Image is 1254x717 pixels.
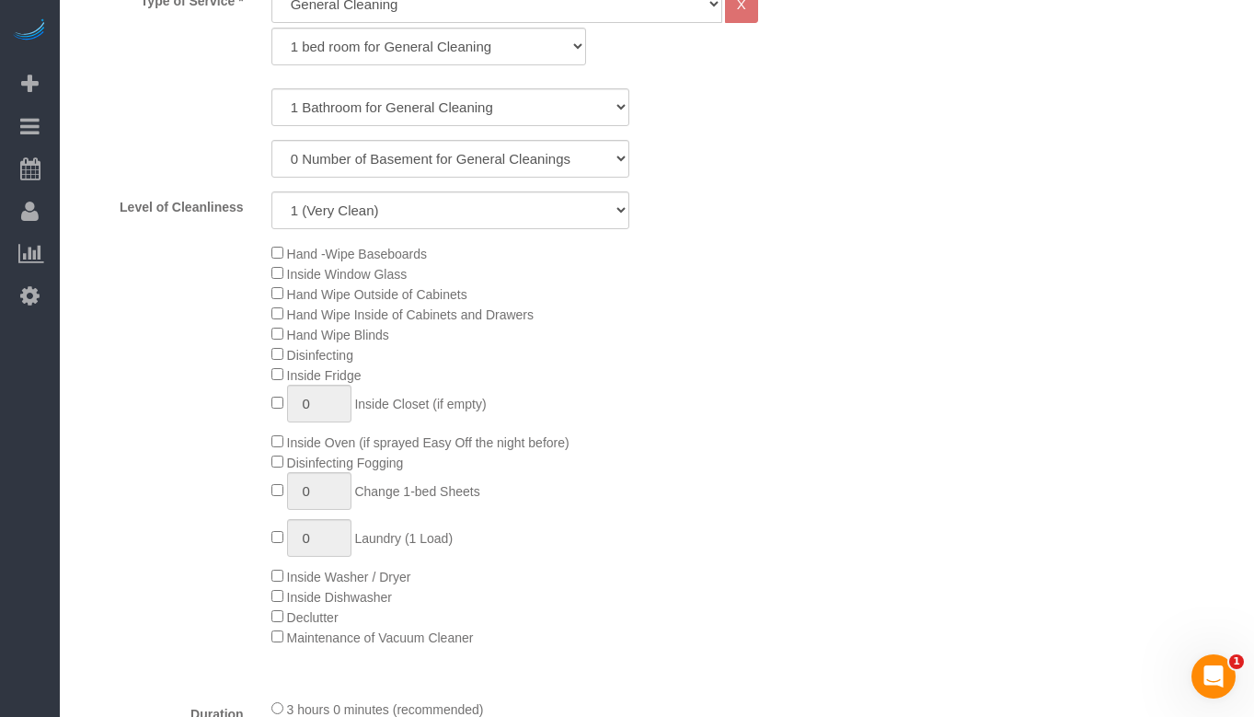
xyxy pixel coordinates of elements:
[287,456,404,470] span: Disinfecting Fogging
[354,397,486,411] span: Inside Closet (if empty)
[1191,654,1236,699] iframe: Intercom live chat
[287,610,339,625] span: Declutter
[287,702,484,717] span: 3 hours 0 minutes (recommended)
[287,435,569,450] span: Inside Oven (if sprayed Easy Off the night before)
[287,307,534,322] span: Hand Wipe Inside of Cabinets and Drawers
[287,630,474,645] span: Maintenance of Vacuum Cleaner
[287,368,362,383] span: Inside Fridge
[1229,654,1244,669] span: 1
[287,267,408,282] span: Inside Window Glass
[287,328,389,342] span: Hand Wipe Blinds
[287,247,428,261] span: Hand -Wipe Baseboards
[354,531,453,546] span: Laundry (1 Load)
[354,484,479,499] span: Change 1-bed Sheets
[64,191,258,216] label: Level of Cleanliness
[11,18,48,44] img: Automaid Logo
[287,570,411,584] span: Inside Washer / Dryer
[287,348,353,363] span: Disinfecting
[287,287,467,302] span: Hand Wipe Outside of Cabinets
[287,590,392,605] span: Inside Dishwasher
